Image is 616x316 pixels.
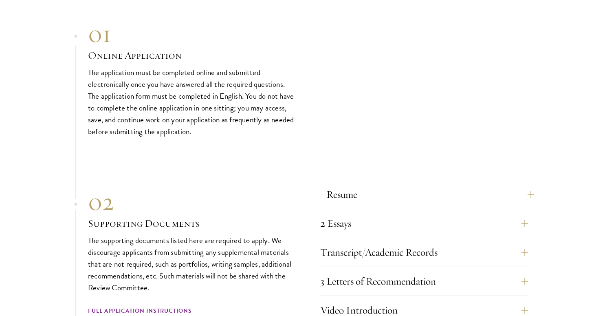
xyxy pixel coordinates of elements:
[320,272,528,291] button: 3 Letters of Recommendation
[320,214,528,233] button: 2 Essays
[88,49,296,62] h3: Online Application
[88,19,296,49] div: 01
[88,217,296,230] h3: Supporting Documents
[320,243,528,262] button: Transcript/Academic Records
[326,185,534,204] button: Resume
[88,66,296,137] p: The application must be completed online and submitted electronically once you have answered all ...
[88,187,296,217] div: 02
[88,234,296,294] p: The supporting documents listed here are required to apply. We discourage applicants from submitt...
